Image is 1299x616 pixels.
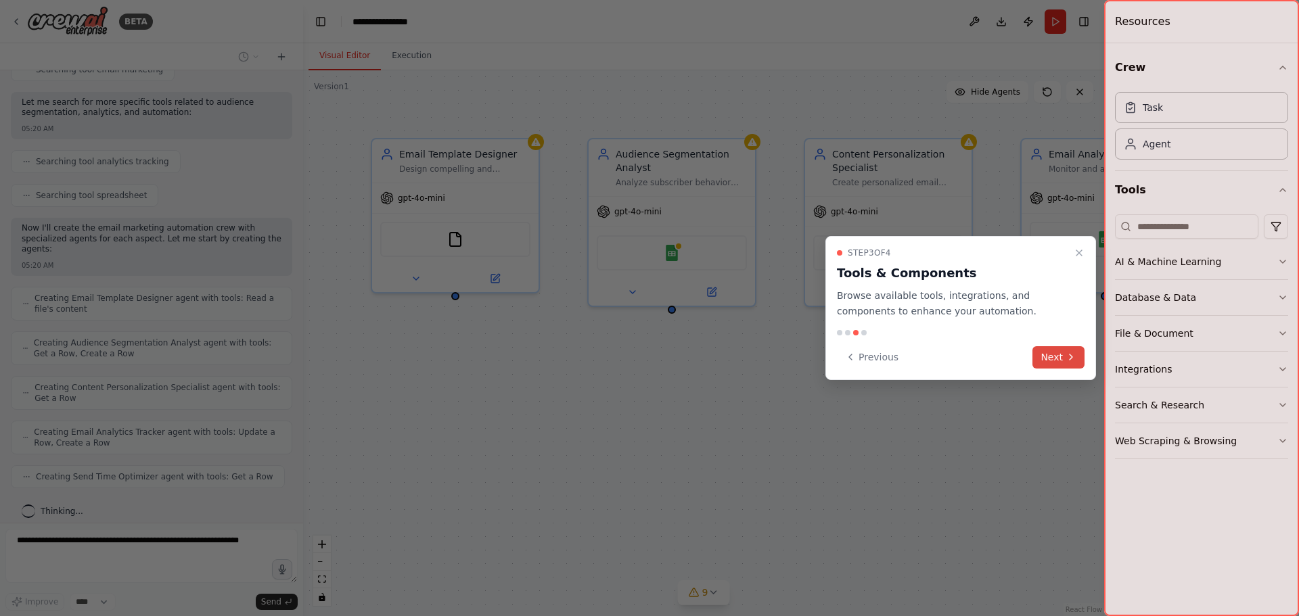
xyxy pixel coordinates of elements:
[1032,346,1085,369] button: Next
[837,288,1068,319] p: Browse available tools, integrations, and components to enhance your automation.
[837,264,1068,283] h3: Tools & Components
[311,12,330,31] button: Hide left sidebar
[1071,245,1087,261] button: Close walkthrough
[848,247,891,258] span: Step 3 of 4
[837,346,907,369] button: Previous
